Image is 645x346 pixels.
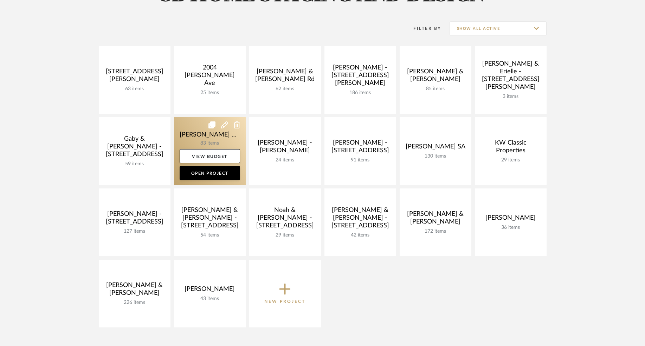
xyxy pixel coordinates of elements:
[180,64,240,90] div: 2004 [PERSON_NAME] Ave
[104,68,165,86] div: [STREET_ADDRESS][PERSON_NAME]
[180,296,240,302] div: 43 items
[480,60,541,94] div: [PERSON_NAME] & Erielle - [STREET_ADDRESS][PERSON_NAME]
[255,68,315,86] div: [PERSON_NAME] & [PERSON_NAME] Rd
[249,260,321,327] button: New Project
[480,157,541,163] div: 29 items
[104,228,165,234] div: 127 items
[405,228,466,234] div: 172 items
[104,161,165,167] div: 59 items
[255,206,315,232] div: Noah & [PERSON_NAME] - [STREET_ADDRESS]
[405,153,466,159] div: 130 items
[330,232,391,238] div: 42 items
[255,232,315,238] div: 29 items
[405,25,441,32] div: Filter By
[255,86,315,92] div: 62 items
[405,210,466,228] div: [PERSON_NAME] & [PERSON_NAME]
[104,135,165,161] div: Gaby & [PERSON_NAME] -[STREET_ADDRESS]
[180,90,240,96] div: 25 items
[480,94,541,100] div: 3 items
[180,206,240,232] div: [PERSON_NAME] & [PERSON_NAME] - [STREET_ADDRESS]
[330,206,391,232] div: [PERSON_NAME] & [PERSON_NAME] - [STREET_ADDRESS]
[480,225,541,231] div: 36 items
[264,298,305,305] p: New Project
[104,281,165,300] div: [PERSON_NAME] & [PERSON_NAME]
[255,157,315,163] div: 24 items
[480,214,541,225] div: [PERSON_NAME]
[104,300,165,306] div: 226 items
[330,157,391,163] div: 91 items
[180,232,240,238] div: 54 items
[405,68,466,86] div: [PERSON_NAME] & [PERSON_NAME]
[180,285,240,296] div: [PERSON_NAME]
[180,149,240,163] a: View Budget
[480,139,541,157] div: KW Classic Properties
[104,210,165,228] div: [PERSON_NAME] - [STREET_ADDRESS]
[330,139,391,157] div: [PERSON_NAME] - [STREET_ADDRESS]
[180,166,240,180] a: Open Project
[330,90,391,96] div: 186 items
[405,143,466,153] div: [PERSON_NAME] SA
[405,86,466,92] div: 85 items
[104,86,165,92] div: 63 items
[330,64,391,90] div: [PERSON_NAME] - [STREET_ADDRESS][PERSON_NAME]
[255,139,315,157] div: [PERSON_NAME] - [PERSON_NAME]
